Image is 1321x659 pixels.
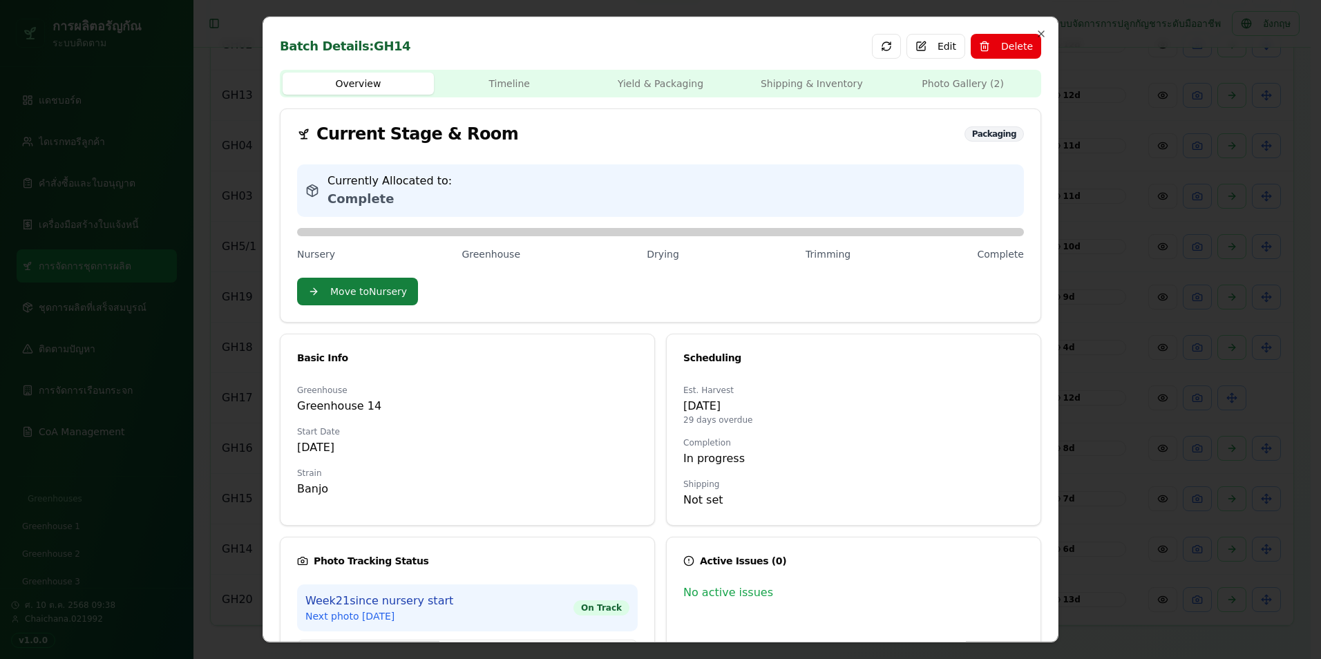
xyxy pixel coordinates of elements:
[683,351,1024,365] div: Scheduling
[683,414,1024,426] p: 29 days overdue
[297,427,340,437] label: Start Date
[283,73,434,95] button: Overview
[305,609,453,623] p: Next photo [DATE]
[297,126,518,142] span: Current Stage & Room
[887,73,1038,95] button: Photo Gallery ( 2 )
[585,73,736,95] button: Yield & Packaging
[434,73,585,95] button: Timeline
[964,126,1024,142] div: Packaging
[683,479,719,489] label: Shipping
[297,247,335,261] span: Nursery
[297,481,638,497] p: Banjo
[327,173,452,189] p: Currently Allocated to:
[297,554,638,568] div: Photo Tracking Status
[683,385,734,395] label: Est. Harvest
[305,593,453,609] p: Week 21 since nursery start
[683,554,1024,568] div: Active Issues ( 0 )
[462,247,520,261] span: Greenhouse
[978,247,1024,261] span: Complete
[683,492,1024,508] p: Not set
[297,351,638,365] div: Basic Info
[297,278,418,305] button: Move toNursery
[327,189,452,209] p: Complete
[573,600,629,615] div: On Track
[297,385,348,395] label: Greenhouse
[280,40,410,52] h2: Batch Details: GH14
[683,450,1024,467] p: In progress
[683,438,731,448] label: Completion
[683,398,1024,414] p: [DATE]
[297,468,322,478] label: Strain
[297,439,638,456] p: [DATE]
[971,34,1041,59] button: Delete
[647,247,678,261] span: Drying
[806,247,850,261] span: Trimming
[683,584,1024,601] p: No active issues
[736,73,887,95] button: Shipping & Inventory
[297,398,638,414] p: Greenhouse 14
[906,34,965,59] button: Edit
